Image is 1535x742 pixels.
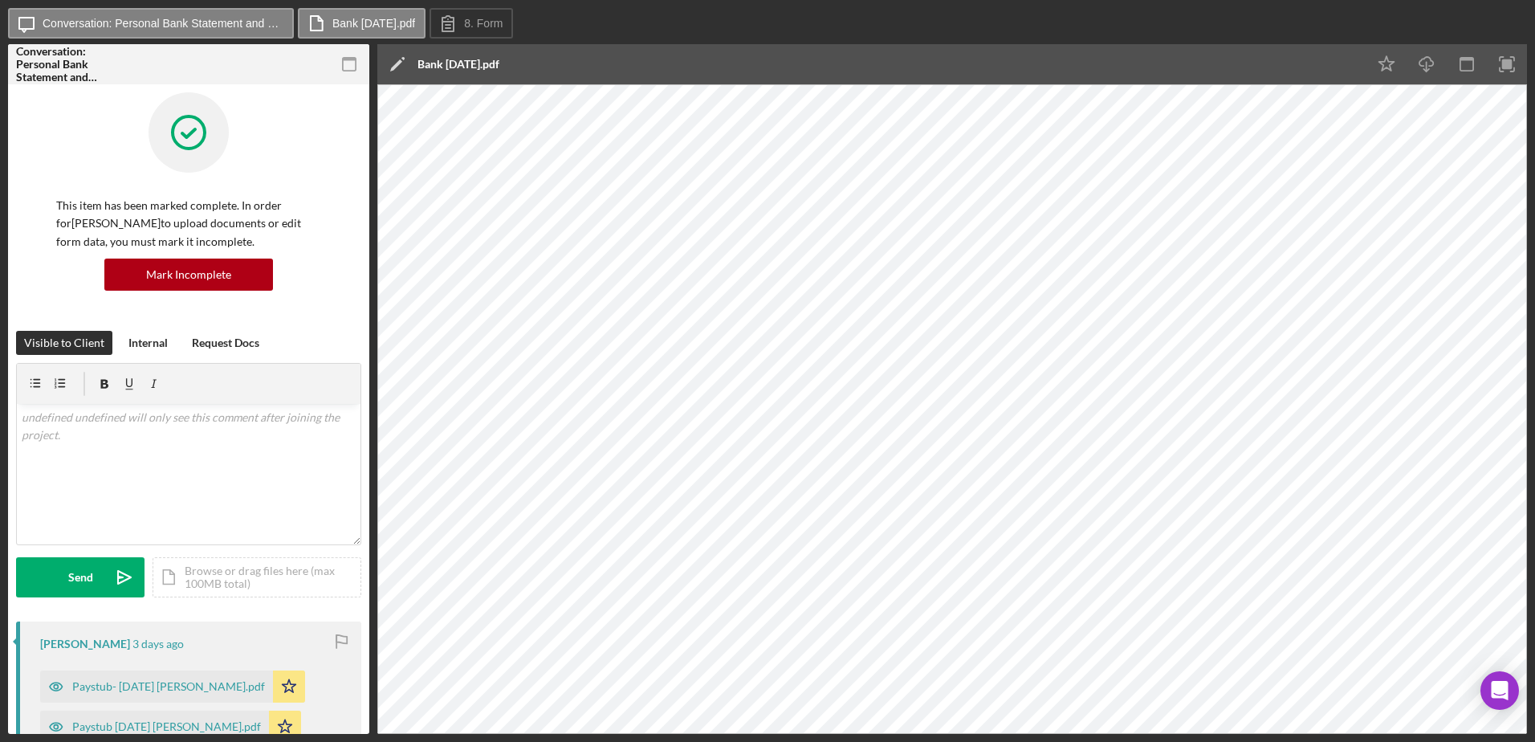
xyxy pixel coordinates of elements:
label: 8. Form [464,17,503,30]
div: Internal [128,331,168,355]
button: Mark Incomplete [104,259,273,291]
label: Conversation: Personal Bank Statement and Paystub ([PERSON_NAME]) [43,17,283,30]
div: Request Docs [192,331,259,355]
p: This item has been marked complete. In order for [PERSON_NAME] to upload documents or edit form d... [56,197,321,251]
div: Visible to Client [24,331,104,355]
time: 2025-08-25 20:08 [132,638,184,650]
button: Send [16,557,145,597]
button: Request Docs [184,331,267,355]
button: 8. Form [430,8,513,39]
div: Send [68,557,93,597]
button: Internal [120,331,176,355]
div: Paystub [DATE] [PERSON_NAME].pdf [72,720,261,733]
button: Visible to Client [16,331,112,355]
div: Conversation: Personal Bank Statement and Paystub ([PERSON_NAME]) [16,45,128,84]
button: Bank [DATE].pdf [298,8,425,39]
div: Bank [DATE].pdf [417,58,499,71]
div: Open Intercom Messenger [1480,671,1519,710]
div: [PERSON_NAME] [40,638,130,650]
div: Mark Incomplete [146,259,231,291]
button: Conversation: Personal Bank Statement and Paystub ([PERSON_NAME]) [8,8,294,39]
button: Paystub- [DATE] [PERSON_NAME].pdf [40,671,305,703]
label: Bank [DATE].pdf [332,17,415,30]
div: Paystub- [DATE] [PERSON_NAME].pdf [72,680,265,693]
